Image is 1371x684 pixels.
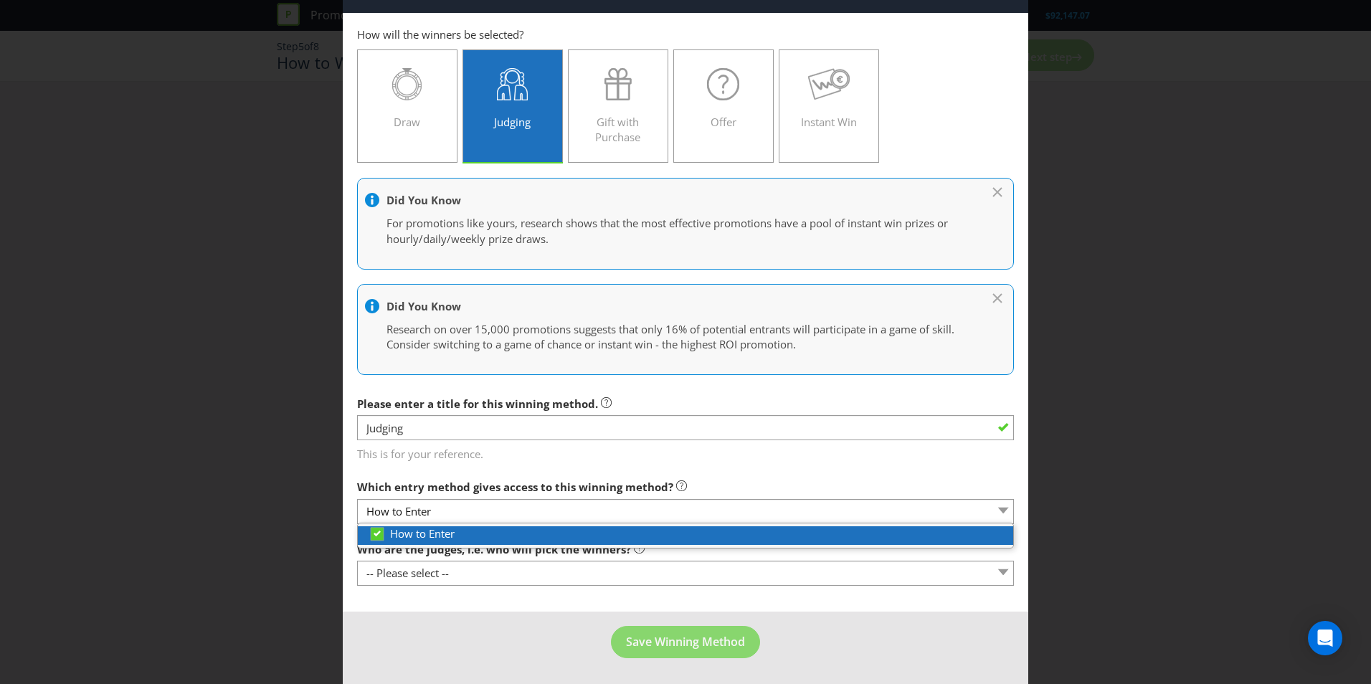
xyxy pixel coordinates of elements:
button: Save Winning Method [611,626,760,658]
span: Who are the judges, i.e. who will pick the winners? [357,542,631,556]
span: Offer [711,115,736,129]
span: Judging [494,115,531,129]
p: Research on over 15,000 promotions suggests that only 16% of potential entrants will participate ... [386,322,970,353]
span: Which entry method gives access to this winning method? [357,480,673,494]
span: How to Enter [390,526,455,541]
span: Please enter a title for this winning method. [357,396,598,411]
div: Open Intercom Messenger [1308,621,1342,655]
span: How will the winners be selected? [357,27,523,42]
span: Instant Win [801,115,857,129]
p: For promotions like yours, research shows that the most effective promotions have a pool of insta... [386,216,970,247]
span: Gift with Purchase [595,115,640,144]
span: This is for your reference. [357,441,1014,462]
span: Save Winning Method [626,634,745,650]
span: Draw [394,115,420,129]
